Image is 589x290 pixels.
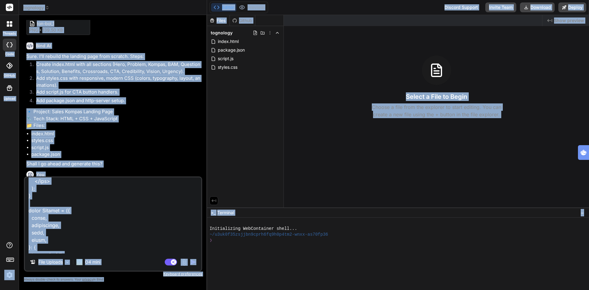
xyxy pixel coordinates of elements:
[31,130,201,137] li: index.html
[76,259,83,265] img: O4 mini
[31,97,201,106] li: Add package.json and http-server setup.
[210,226,297,232] span: Initializing WebContainer shell...
[31,61,201,75] li: Create index.html with all sections (Hero, Problem, Kompas, BAM, Questions, Solution, Benefits, C...
[37,21,86,27] span: ton-bol_1
[42,27,63,33] span: 139.50 KB
[210,232,328,238] span: ~/u3uk0f35zsjjbn9cprh6fq9h0p4tm2-wnxx-as70fp36
[26,53,201,60] p: Sure. I’ll rebuild the landing page from scratch. Steps:
[23,5,49,11] span: tognology
[520,2,555,12] button: Download
[207,17,229,24] div: Files
[237,3,267,12] button: Preview
[4,270,15,280] img: settings
[181,259,188,266] img: attachment
[26,108,201,129] p: 🔹 Project: Sales Kompas Landing Page 🔧 Tech Stack: HTML + CSS + JavaScript 📁 Files:
[211,3,237,12] button: Editor
[31,144,201,151] li: script.js
[581,210,584,216] span: −
[4,96,15,101] label: Upload
[24,276,202,282] p: Always double-check its answers. Your in Bind
[554,17,584,24] span: Show preview
[31,151,201,158] li: package.json
[579,208,585,218] button: −
[85,259,100,265] p: O4 mini
[217,38,239,45] span: index.html
[217,46,245,54] span: package.json
[217,64,238,71] span: styles.css
[25,177,201,253] textarea: Lor ips dolor s amet co adipiscin el seddoeiu Tempo incididun ut lab etdolore Mag aliquaen admini...
[36,43,51,49] h6: Bind AI
[558,2,586,12] button: Deploy
[190,259,196,265] img: icon
[406,92,467,101] h3: Select a File to Begin
[4,73,15,78] label: GitHub
[211,30,233,36] span: tognology
[211,210,215,216] span: >_
[230,17,255,24] div: Github
[217,55,234,62] span: script.js
[29,27,38,33] span: png
[5,52,14,57] label: code
[3,31,16,36] label: threads
[210,238,213,243] span: ❯
[31,137,201,144] li: styles.css
[31,75,201,89] li: Add styles.css with responsive, modern CSS (colors, typography, layout, animations).
[24,272,202,276] p: Keyboard preferences
[31,89,201,97] li: Add script.js for CTA button handlers.
[65,260,70,265] img: Pick Models
[485,2,516,12] button: Invite Team
[217,210,234,216] span: Terminal
[36,172,44,178] h6: You
[368,103,505,118] p: Choose a file from the explorer to start editing. You can create a new file using the + button in...
[82,277,93,281] span: privacy
[38,259,63,265] p: File Uploads
[441,2,482,12] div: Discord Support
[26,160,201,168] p: Shall I go ahead and generate this?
